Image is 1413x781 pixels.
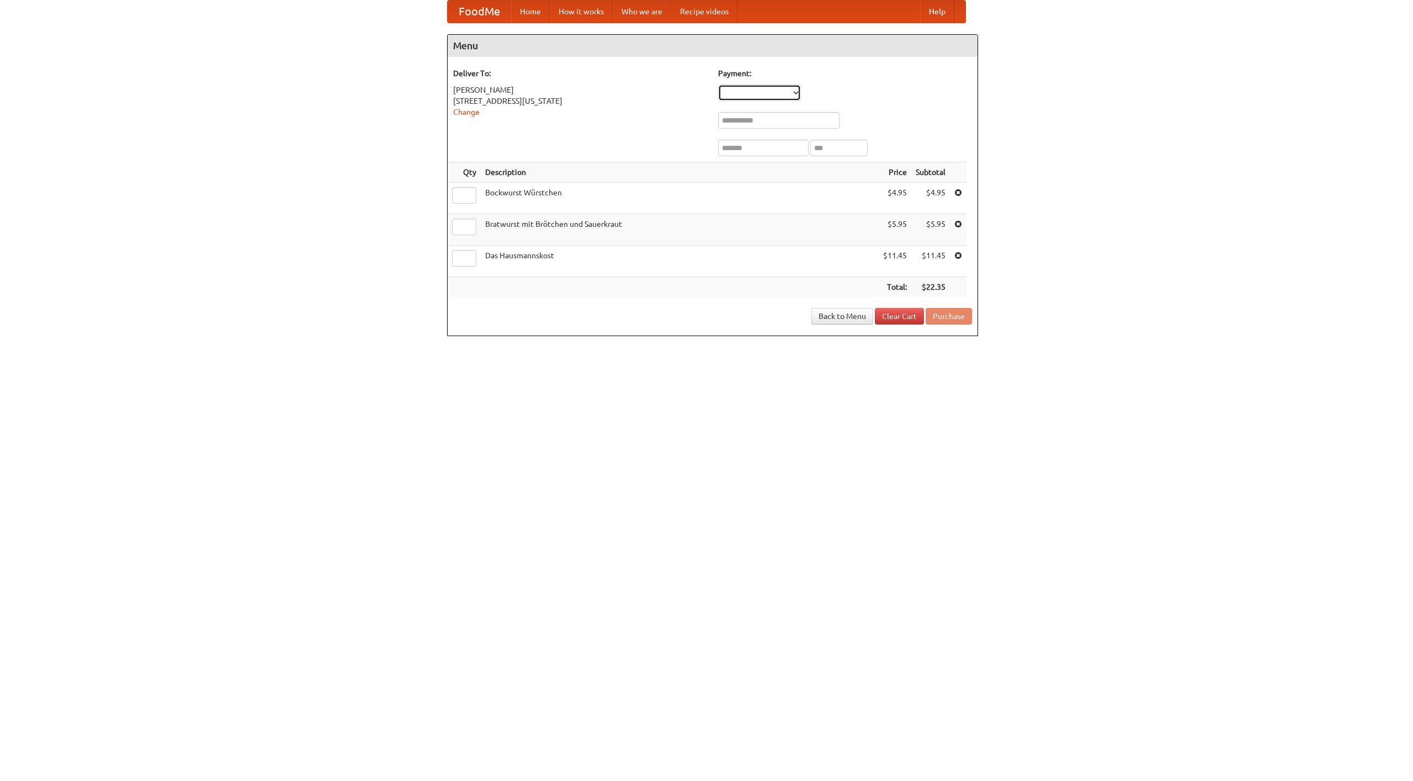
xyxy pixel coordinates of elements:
[481,183,879,214] td: Bockwurst Würstchen
[879,246,911,277] td: $11.45
[613,1,671,23] a: Who we are
[879,162,911,183] th: Price
[453,95,707,107] div: [STREET_ADDRESS][US_STATE]
[911,246,950,277] td: $11.45
[481,246,879,277] td: Das Hausmannskost
[911,277,950,297] th: $22.35
[453,84,707,95] div: [PERSON_NAME]
[879,277,911,297] th: Total:
[448,1,511,23] a: FoodMe
[511,1,550,23] a: Home
[448,35,978,57] h4: Menu
[879,183,911,214] td: $4.95
[879,214,911,246] td: $5.95
[550,1,613,23] a: How it works
[920,1,954,23] a: Help
[911,162,950,183] th: Subtotal
[671,1,737,23] a: Recipe videos
[875,308,924,325] a: Clear Cart
[926,308,972,325] button: Purchase
[911,214,950,246] td: $5.95
[911,183,950,214] td: $4.95
[718,68,972,79] h5: Payment:
[453,68,707,79] h5: Deliver To:
[481,214,879,246] td: Bratwurst mit Brötchen und Sauerkraut
[811,308,873,325] a: Back to Menu
[453,108,480,116] a: Change
[448,162,481,183] th: Qty
[481,162,879,183] th: Description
